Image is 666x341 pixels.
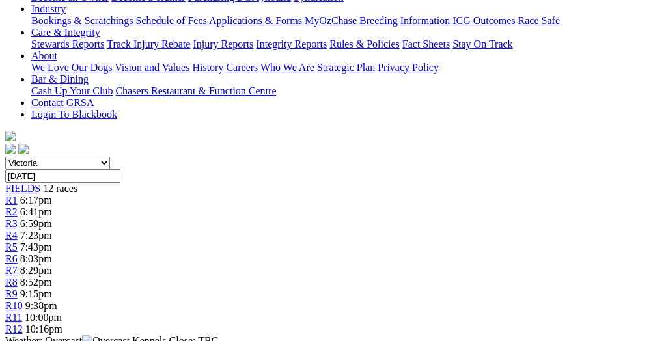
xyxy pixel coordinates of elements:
[20,195,52,206] span: 6:17pm
[5,277,18,288] a: R8
[226,62,258,73] a: Careers
[260,62,314,73] a: Who We Are
[5,144,16,154] img: facebook.svg
[135,15,206,26] a: Schedule of Fees
[31,109,117,120] a: Login To Blackbook
[31,3,66,14] a: Industry
[402,38,450,49] a: Fact Sheets
[518,15,559,26] a: Race Safe
[25,323,62,334] span: 10:16pm
[20,265,52,276] span: 8:29pm
[31,85,661,97] div: Bar & Dining
[20,288,52,299] span: 9:15pm
[31,97,94,108] a: Contact GRSA
[115,85,276,96] a: Chasers Restaurant & Function Centre
[305,15,357,26] a: MyOzChase
[378,62,439,73] a: Privacy Policy
[20,277,52,288] span: 8:52pm
[31,38,104,49] a: Stewards Reports
[209,15,302,26] a: Applications & Forms
[452,38,512,49] a: Stay On Track
[18,144,29,154] img: twitter.svg
[107,38,190,49] a: Track Injury Rebate
[31,27,100,38] a: Care & Integrity
[5,241,18,252] a: R5
[5,183,40,194] a: FIELDS
[329,38,400,49] a: Rules & Policies
[31,15,661,27] div: Industry
[317,62,375,73] a: Strategic Plan
[43,183,77,194] span: 12 races
[31,62,112,73] a: We Love Our Dogs
[5,218,18,229] a: R3
[359,15,450,26] a: Breeding Information
[31,74,89,85] a: Bar & Dining
[31,15,133,26] a: Bookings & Scratchings
[20,241,52,252] span: 7:43pm
[31,85,113,96] a: Cash Up Your Club
[5,230,18,241] a: R4
[25,312,62,323] span: 10:00pm
[5,131,16,141] img: logo-grsa-white.png
[452,15,515,26] a: ICG Outcomes
[31,50,57,61] a: About
[31,38,661,50] div: Care & Integrity
[5,323,23,334] a: R12
[5,265,18,276] a: R7
[5,195,18,206] a: R1
[5,169,120,183] input: Select date
[25,300,57,311] span: 9:38pm
[192,62,223,73] a: History
[5,206,18,217] a: R2
[115,62,189,73] a: Vision and Values
[5,253,18,264] a: R6
[20,206,52,217] span: 6:41pm
[5,312,22,323] a: R11
[5,300,23,311] a: R10
[5,288,18,299] a: R9
[20,218,52,229] span: 6:59pm
[20,230,52,241] span: 7:23pm
[193,38,253,49] a: Injury Reports
[31,62,661,74] div: About
[20,253,52,264] span: 8:03pm
[256,38,327,49] a: Integrity Reports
